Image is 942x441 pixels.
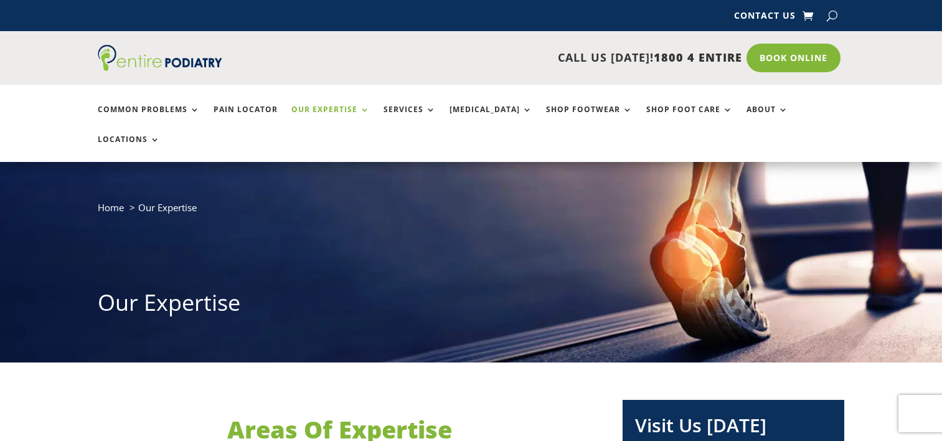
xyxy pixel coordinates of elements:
[646,105,733,132] a: Shop Foot Care
[747,44,841,72] a: Book Online
[654,50,742,65] span: 1800 4 ENTIRE
[747,105,788,132] a: About
[384,105,436,132] a: Services
[98,201,124,214] a: Home
[98,199,845,225] nav: breadcrumb
[270,50,742,66] p: CALL US [DATE]!
[98,61,222,73] a: Entire Podiatry
[450,105,532,132] a: [MEDICAL_DATA]
[214,105,278,132] a: Pain Locator
[138,201,197,214] span: Our Expertise
[734,11,796,25] a: Contact Us
[98,105,200,132] a: Common Problems
[291,105,370,132] a: Our Expertise
[98,135,160,162] a: Locations
[546,105,633,132] a: Shop Footwear
[98,45,222,71] img: logo (1)
[98,287,845,325] h1: Our Expertise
